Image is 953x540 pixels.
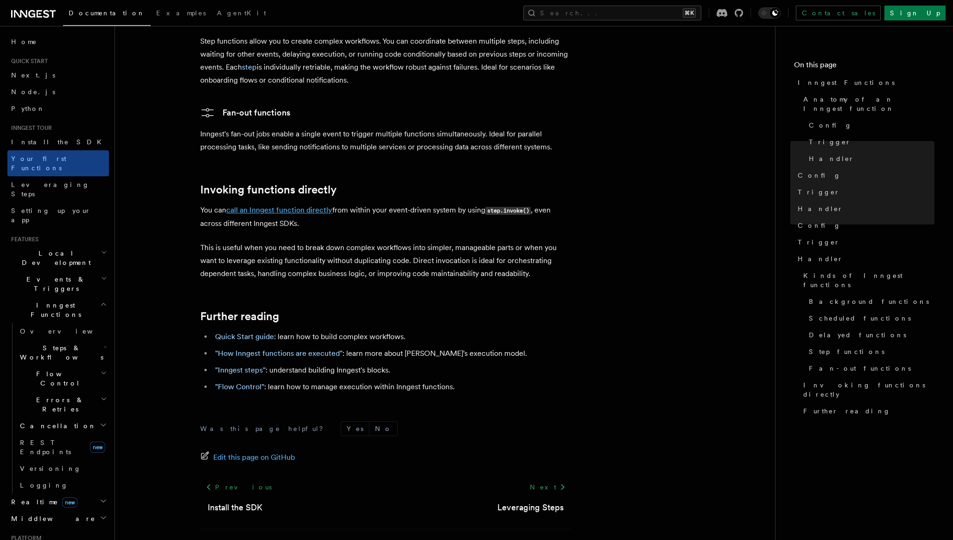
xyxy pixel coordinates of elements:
[16,460,109,477] a: Versioning
[809,314,911,323] span: Scheduled functions
[16,477,109,494] a: Logging
[796,6,881,20] a: Contact sales
[805,310,934,327] a: Scheduled functions
[11,105,45,112] span: Python
[16,421,96,431] span: Cancellation
[798,204,843,213] span: Handler
[16,323,109,340] a: Overview
[20,328,115,335] span: Overview
[798,171,841,180] span: Config
[794,74,934,91] a: Inngest Functions
[7,494,109,510] button: Realtimenew
[11,138,107,146] span: Install the SDK
[805,360,934,377] a: Fan-out functions
[200,424,330,433] p: Was this page helpful?
[794,251,934,267] a: Handler
[809,330,906,340] span: Delayed functions
[242,63,257,71] a: step
[794,184,934,200] a: Trigger
[11,88,55,96] span: Node.js
[156,9,206,17] span: Examples
[200,310,279,323] a: Further reading
[7,176,109,202] a: Leveraging Steps
[212,347,571,360] li: : learn more about [PERSON_NAME]'s execution model.
[758,7,781,19] button: Toggle dark mode
[884,6,946,20] a: Sign Up
[200,204,571,230] p: You can from within your event-driven system by using , even across different Inngest SDKs.
[803,95,934,113] span: Anatomy of an Inngest function
[200,241,571,280] p: This is useful when you need to break down complex workflows into simpler, manageable parts or wh...
[20,465,81,472] span: Versioning
[523,6,701,20] button: Search...⌘K
[200,183,337,196] a: Invoking functions directly
[217,9,266,17] span: AgentKit
[805,150,934,167] a: Handler
[7,497,77,507] span: Realtime
[7,33,109,50] a: Home
[803,406,890,416] span: Further reading
[7,150,109,176] a: Your first Functions
[211,3,272,25] a: AgentKit
[16,369,101,388] span: Flow Control
[7,245,109,271] button: Local Development
[200,35,571,87] p: Step functions allow you to create complex workflows. You can coordinate between multiple steps, ...
[11,37,37,46] span: Home
[7,236,38,243] span: Features
[794,234,934,251] a: Trigger
[63,3,151,26] a: Documentation
[794,217,934,234] a: Config
[7,514,95,523] span: Middleware
[215,349,343,358] a: "How Inngest functions are executed"
[805,327,934,343] a: Delayed functions
[798,254,843,264] span: Handler
[62,497,77,508] span: new
[798,221,841,230] span: Config
[7,275,101,293] span: Events & Triggers
[16,418,109,434] button: Cancellation
[226,206,332,214] a: call an Inngest function directly
[200,451,295,464] a: Edit this page on GitHub
[151,3,211,25] a: Examples
[7,249,101,267] span: Local Development
[800,377,934,403] a: Invoking functions directly
[805,343,934,360] a: Step functions
[20,439,71,456] span: REST Endpoints
[805,134,934,150] a: Trigger
[809,121,852,130] span: Config
[69,9,145,17] span: Documentation
[16,366,109,392] button: Flow Control
[7,67,109,84] a: Next.js
[7,323,109,494] div: Inngest Functions
[7,297,109,323] button: Inngest Functions
[215,382,264,391] a: "Flow Control"
[11,71,55,79] span: Next.js
[213,451,295,464] span: Edit this page on GitHub
[800,403,934,419] a: Further reading
[524,479,571,495] a: Next
[11,155,66,172] span: Your first Functions
[809,364,911,373] span: Fan-out functions
[794,59,934,74] h4: On this page
[809,347,884,356] span: Step functions
[7,301,100,319] span: Inngest Functions
[16,392,109,418] button: Errors & Retries
[485,207,531,215] code: step.invoke()
[794,200,934,217] a: Handler
[803,271,934,289] span: Kinds of Inngest functions
[805,293,934,310] a: Background functions
[200,479,277,495] a: Previous
[208,501,262,514] a: Install the SDK
[809,297,929,306] span: Background functions
[11,181,89,198] span: Leveraging Steps
[90,442,105,453] span: new
[7,124,52,132] span: Inngest tour
[794,167,934,184] a: Config
[803,380,934,399] span: Invoking functions directly
[16,395,101,414] span: Errors & Retries
[798,238,840,247] span: Trigger
[7,510,109,527] button: Middleware
[215,332,274,341] a: Quick Start guide
[809,154,854,163] span: Handler
[341,422,369,436] button: Yes
[809,137,851,147] span: Trigger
